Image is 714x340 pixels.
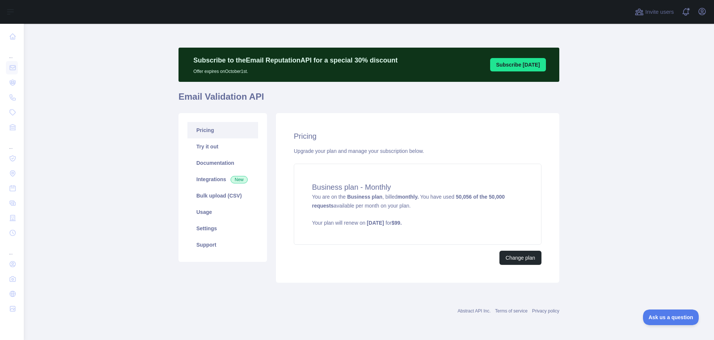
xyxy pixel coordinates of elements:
[294,147,541,155] div: Upgrade your plan and manage your subscription below.
[312,182,523,192] h4: Business plan - Monthly
[187,138,258,155] a: Try it out
[392,220,402,226] strong: $ 99 .
[178,91,559,109] h1: Email Validation API
[312,194,523,227] span: You are on the , billed You have used available per month on your plan.
[633,6,675,18] button: Invite users
[458,308,491,314] a: Abstract API Inc.
[490,58,546,71] button: Subscribe [DATE]
[645,8,674,16] span: Invite users
[187,122,258,138] a: Pricing
[347,194,382,200] strong: Business plan
[6,135,18,150] div: ...
[367,220,384,226] strong: [DATE]
[193,65,398,74] p: Offer expires on October 1st.
[187,155,258,171] a: Documentation
[499,251,541,265] button: Change plan
[6,241,18,256] div: ...
[187,237,258,253] a: Support
[187,171,258,187] a: Integrations New
[398,194,419,200] strong: monthly.
[294,131,541,141] h2: Pricing
[187,187,258,204] a: Bulk upload (CSV)
[532,308,559,314] a: Privacy policy
[187,220,258,237] a: Settings
[6,45,18,60] div: ...
[495,308,527,314] a: Terms of service
[193,55,398,65] p: Subscribe to the Email Reputation API for a special 30 % discount
[231,176,248,183] span: New
[187,204,258,220] a: Usage
[643,309,699,325] iframe: Toggle Customer Support
[312,219,523,227] p: Your plan will renew on for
